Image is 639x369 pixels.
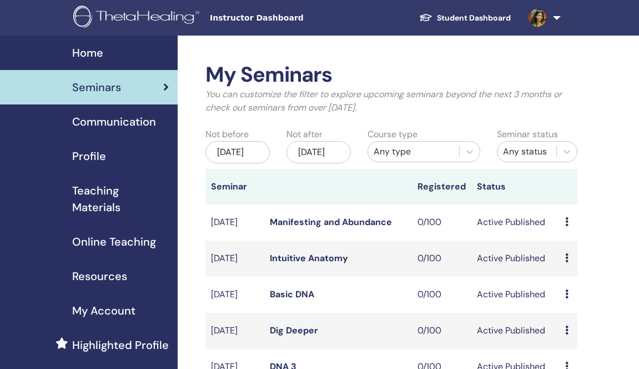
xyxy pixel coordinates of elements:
[286,128,323,141] label: Not after
[210,12,376,24] span: Instructor Dashboard
[72,302,135,319] span: My Account
[72,268,127,285] span: Resources
[419,13,432,22] img: graduation-cap-white.svg
[205,128,249,141] label: Not before
[412,205,471,241] td: 0/100
[412,169,471,205] th: Registered
[205,277,264,313] td: [DATE]
[503,145,551,158] div: Any status
[72,337,169,353] span: Highlighted Profile
[205,141,270,163] div: [DATE]
[529,9,546,27] img: default.jpg
[471,313,560,349] td: Active Published
[497,128,558,141] label: Seminar status
[471,277,560,313] td: Active Published
[270,216,392,228] a: Manifesting and Abundance
[270,252,348,264] a: Intuitive Anatomy
[205,169,264,205] th: Seminar
[205,313,264,349] td: [DATE]
[374,145,454,158] div: Any type
[270,288,314,300] a: Basic DNA
[412,277,471,313] td: 0/100
[72,44,103,61] span: Home
[72,79,121,96] span: Seminars
[205,62,577,88] h2: My Seminars
[72,113,156,130] span: Communication
[72,233,156,250] span: Online Teaching
[205,205,264,241] td: [DATE]
[205,241,264,277] td: [DATE]
[471,169,560,205] th: Status
[73,6,203,31] img: logo.png
[471,241,560,277] td: Active Published
[286,141,351,163] div: [DATE]
[72,182,169,216] span: Teaching Materials
[205,88,577,114] p: You can customize the filter to explore upcoming seminars beyond the next 3 months or check out s...
[412,241,471,277] td: 0/100
[410,8,520,28] a: Student Dashboard
[471,205,560,241] td: Active Published
[368,128,417,141] label: Course type
[270,325,318,336] a: Dig Deeper
[412,313,471,349] td: 0/100
[72,148,106,164] span: Profile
